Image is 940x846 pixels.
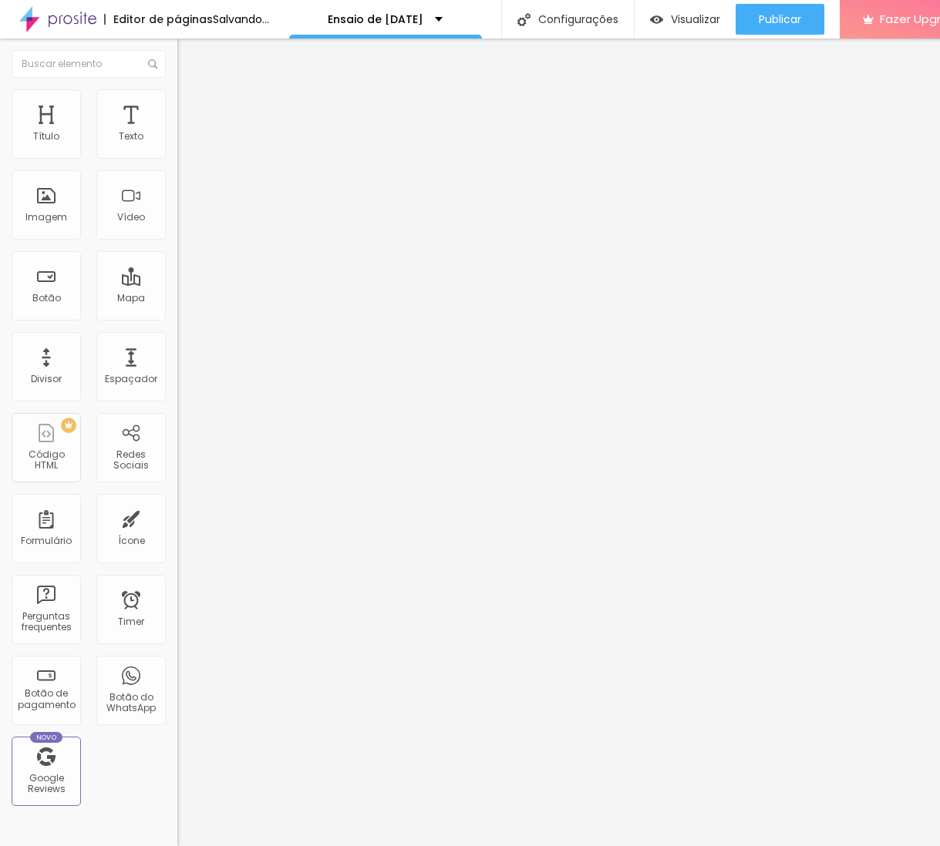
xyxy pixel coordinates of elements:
img: Icone [148,59,157,69]
button: Visualizar [635,4,736,35]
div: Divisor [31,374,62,384]
input: Buscar elemento [12,50,166,78]
img: Icone [517,13,531,26]
div: Google Reviews [15,773,76,795]
div: Botão do WhatsApp [100,692,161,714]
div: Mapa [117,293,145,304]
div: Vídeo [117,212,145,223]
div: Código HTML [15,449,76,472]
div: Redes Sociais [100,449,161,472]
div: Salvando... [213,14,269,25]
div: Formulário [21,535,72,546]
div: Timer [118,616,144,627]
span: Publicar [759,13,801,25]
div: Novo [30,732,63,743]
button: Publicar [736,4,824,35]
div: Texto [119,131,143,142]
div: Botão de pagamento [15,688,76,710]
div: Título [33,131,59,142]
p: Ensaio de [DATE] [328,14,423,25]
img: view-1.svg [650,13,663,26]
div: Perguntas frequentes [15,611,76,633]
div: Editor de páginas [104,14,213,25]
div: Imagem [25,212,67,223]
div: Botão [32,293,61,304]
div: Ícone [118,535,145,546]
span: Visualizar [671,13,720,25]
div: Espaçador [105,374,157,384]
